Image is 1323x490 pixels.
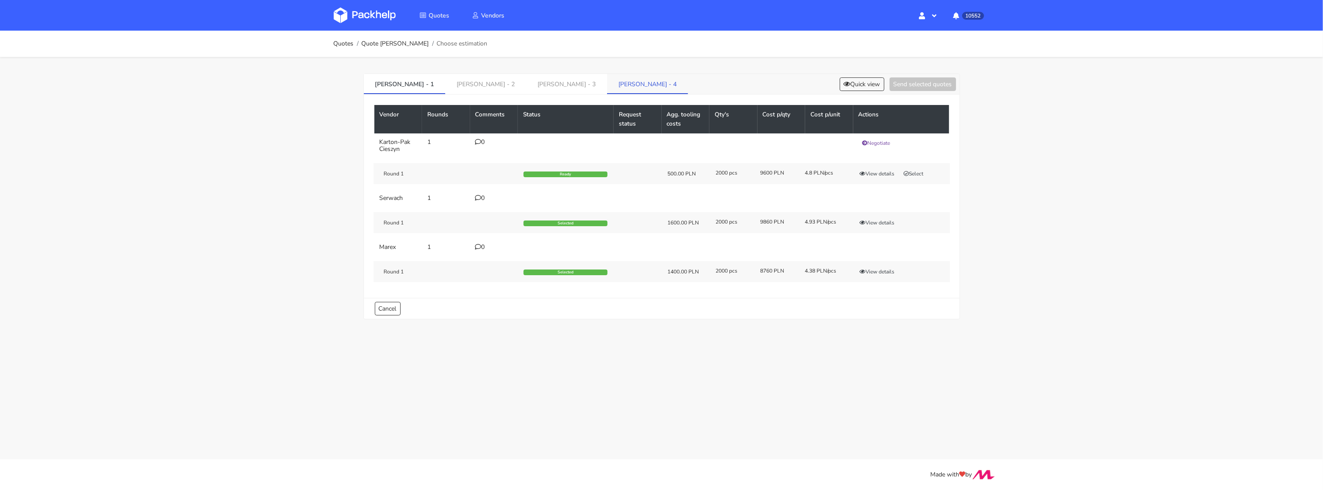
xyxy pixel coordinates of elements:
[754,218,799,225] div: 9860 PLN
[374,105,949,287] table: CANH - 1
[805,105,853,133] th: Cost p/unit
[374,189,422,207] td: Serwach
[334,35,487,52] nav: breadcrumb
[856,218,899,227] button: View details
[757,105,806,133] th: Cost p/qty
[799,218,844,225] div: 4.93 PLN/pcs
[524,269,607,276] div: Selected
[374,170,470,177] div: Round 1
[840,77,884,91] button: Quick view
[374,133,422,158] td: Karton-Pak Cieszyn
[481,11,504,20] span: Vendors
[334,40,354,47] a: Quotes
[374,268,470,275] div: Round 1
[524,220,607,227] div: Selected
[900,169,928,178] button: Select
[374,105,422,133] th: Vendor
[461,7,515,23] a: Vendors
[429,11,449,20] span: Quotes
[422,189,470,207] td: 1
[526,74,607,93] a: [PERSON_NAME] - 3
[334,7,396,23] img: Dashboard
[709,105,757,133] th: Qty's
[667,219,703,226] div: 1600.00 PLN
[662,105,710,133] th: Agg. tooling costs
[422,105,470,133] th: Rounds
[754,267,799,274] div: 8760 PLN
[972,470,995,479] img: Move Closer
[754,169,799,176] div: 9600 PLN
[667,268,703,275] div: 1400.00 PLN
[946,7,989,23] button: 10552
[475,139,513,146] div: 0
[709,218,754,225] div: 2000 pcs
[445,74,526,93] a: [PERSON_NAME] - 2
[799,169,844,176] div: 4.8 PLN/pcs
[470,105,518,133] th: Comments
[890,77,956,91] button: Send selected quotes
[607,74,688,93] a: [PERSON_NAME] - 4
[436,40,487,47] span: Choose estimation
[475,244,513,251] div: 0
[853,105,949,133] th: Actions
[709,267,754,274] div: 2000 pcs
[667,170,703,177] div: 500.00 PLN
[422,238,470,256] td: 1
[799,267,844,274] div: 4.38 PLN/pcs
[322,470,1001,480] div: Made with by
[475,195,513,202] div: 0
[856,267,899,276] button: View details
[422,133,470,158] td: 1
[364,74,446,93] a: [PERSON_NAME] - 1
[614,105,662,133] th: Request status
[524,171,607,178] div: Ready
[409,7,460,23] a: Quotes
[856,169,899,178] button: View details
[962,12,984,20] span: 10552
[374,219,470,226] div: Round 1
[859,139,894,147] button: Negotiate
[374,238,422,256] td: Marex
[709,169,754,176] div: 2000 pcs
[361,40,429,47] a: Quote [PERSON_NAME]
[518,105,614,133] th: Status
[375,302,401,315] a: Cancel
